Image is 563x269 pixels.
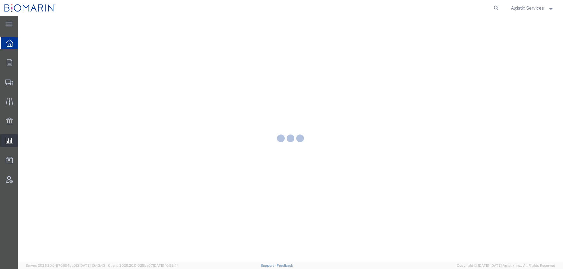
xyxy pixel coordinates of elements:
[108,264,179,267] span: Client: 2025.20.0-035ba07
[153,264,179,267] span: [DATE] 10:52:44
[457,263,555,268] span: Copyright © [DATE]-[DATE] Agistix Inc., All Rights Reserved
[511,4,544,12] span: Agistix Services
[277,264,293,267] a: Feedback
[26,264,105,267] span: Server: 2025.20.0-970904bc0f3
[261,264,277,267] a: Support
[511,4,554,12] button: Agistix Services
[4,3,56,13] img: logo
[79,264,105,267] span: [DATE] 10:43:43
